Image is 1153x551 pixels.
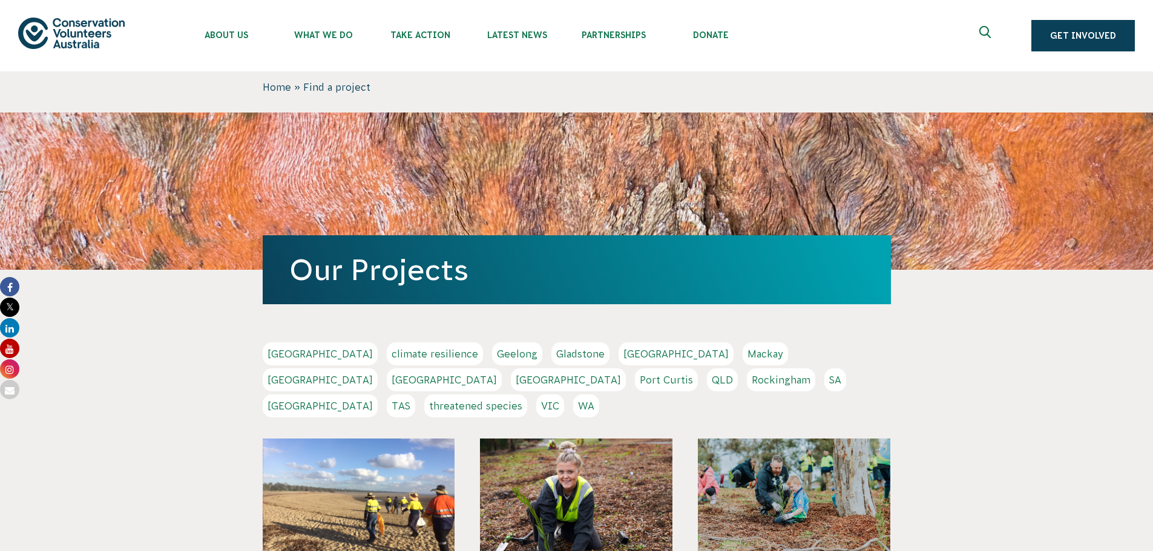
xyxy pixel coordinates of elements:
[178,30,275,40] span: About Us
[743,342,788,365] a: Mackay
[372,30,468,40] span: Take Action
[289,253,468,286] a: Our Projects
[18,18,125,48] img: logo.svg
[263,394,378,417] a: [GEOGRAPHIC_DATA]
[294,82,300,93] span: »
[565,30,662,40] span: Partnerships
[263,368,378,391] a: [GEOGRAPHIC_DATA]
[303,82,370,93] span: Find a project
[824,368,846,391] a: SA
[619,342,734,365] a: [GEOGRAPHIC_DATA]
[573,394,599,417] a: WA
[511,368,626,391] a: [GEOGRAPHIC_DATA]
[551,342,609,365] a: Gladstone
[662,30,759,40] span: Donate
[263,82,291,93] a: Home
[1031,20,1135,51] a: Get Involved
[387,342,483,365] a: climate resilience
[468,30,565,40] span: Latest News
[635,368,698,391] a: Port Curtis
[424,394,527,417] a: threatened species
[387,368,502,391] a: [GEOGRAPHIC_DATA]
[492,342,542,365] a: Geelong
[536,394,564,417] a: VIC
[275,30,372,40] span: What We Do
[387,394,415,417] a: TAS
[747,368,815,391] a: Rockingham
[979,26,994,45] span: Expand search box
[707,368,738,391] a: QLD
[972,21,1001,50] button: Expand search box Close search box
[263,342,378,365] a: [GEOGRAPHIC_DATA]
